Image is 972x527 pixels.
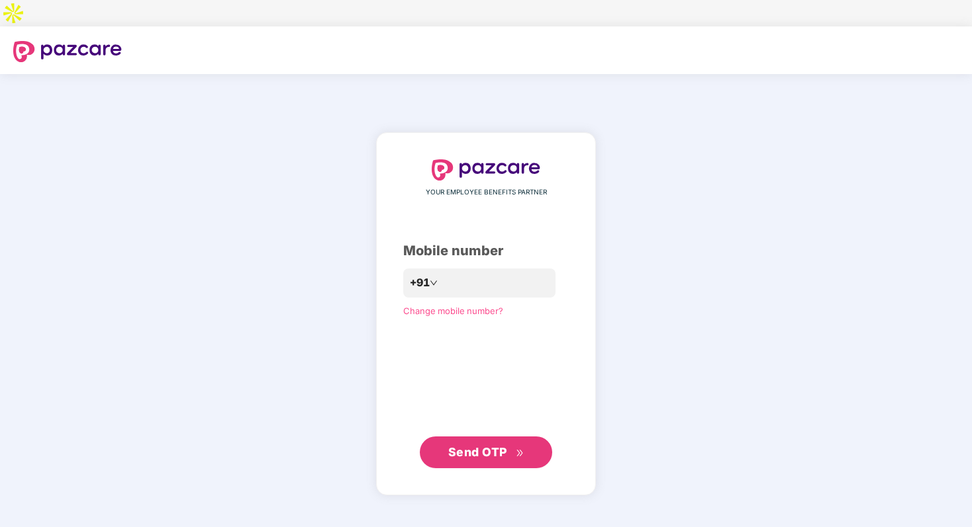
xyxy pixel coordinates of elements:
[420,436,552,468] button: Send OTPdouble-right
[410,274,430,291] span: +91
[448,445,507,459] span: Send OTP
[432,159,540,181] img: logo
[430,279,438,287] span: down
[516,449,524,458] span: double-right
[13,41,122,62] img: logo
[403,241,569,261] div: Mobile number
[403,305,503,316] a: Change mobile number?
[426,187,547,198] span: YOUR EMPLOYEE BENEFITS PARTNER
